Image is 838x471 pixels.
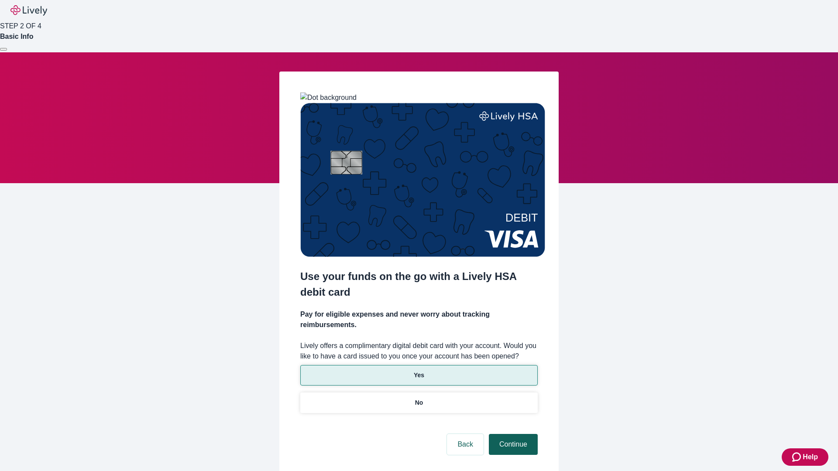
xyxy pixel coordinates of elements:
[300,365,538,386] button: Yes
[10,5,47,16] img: Lively
[782,448,828,466] button: Zendesk support iconHelp
[489,434,538,455] button: Continue
[300,92,357,103] img: Dot background
[792,452,803,462] svg: Zendesk support icon
[300,103,545,257] img: Debit card
[447,434,484,455] button: Back
[300,341,538,362] label: Lively offers a complimentary digital debit card with your account. Would you like to have a card...
[415,398,423,407] p: No
[300,269,538,300] h2: Use your funds on the go with a Lively HSA debit card
[300,392,538,413] button: No
[803,452,818,462] span: Help
[300,309,538,330] h4: Pay for eligible expenses and never worry about tracking reimbursements.
[414,371,424,380] p: Yes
